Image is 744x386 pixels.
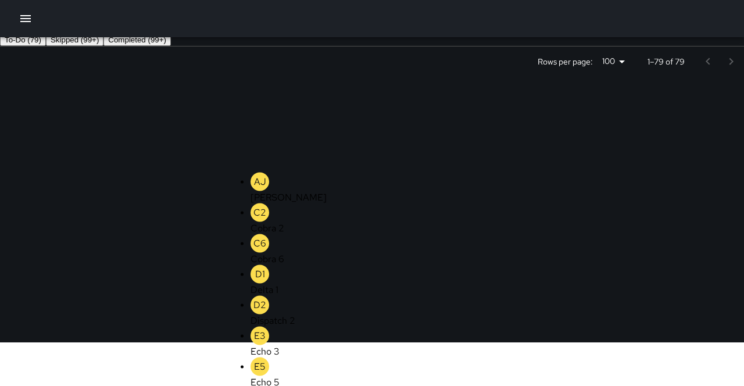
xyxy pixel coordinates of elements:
[254,360,266,374] p: E5
[538,56,593,67] p: Rows per page:
[46,34,103,46] button: Skipped (99+)
[251,222,342,234] p: Cobra 2
[253,237,266,251] p: C6
[251,314,342,327] p: Dispatch 2
[251,253,342,265] p: Cobra 6
[251,284,342,296] p: Delta 1
[254,329,266,343] p: E3
[598,53,629,70] div: 100
[251,345,342,358] p: Echo 3
[648,56,685,67] p: 1–79 of 79
[253,298,266,312] p: D2
[254,175,266,189] p: AJ
[251,191,342,203] p: [PERSON_NAME]
[253,206,266,220] p: C2
[103,34,171,46] button: Completed (99+)
[255,267,265,281] p: D1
